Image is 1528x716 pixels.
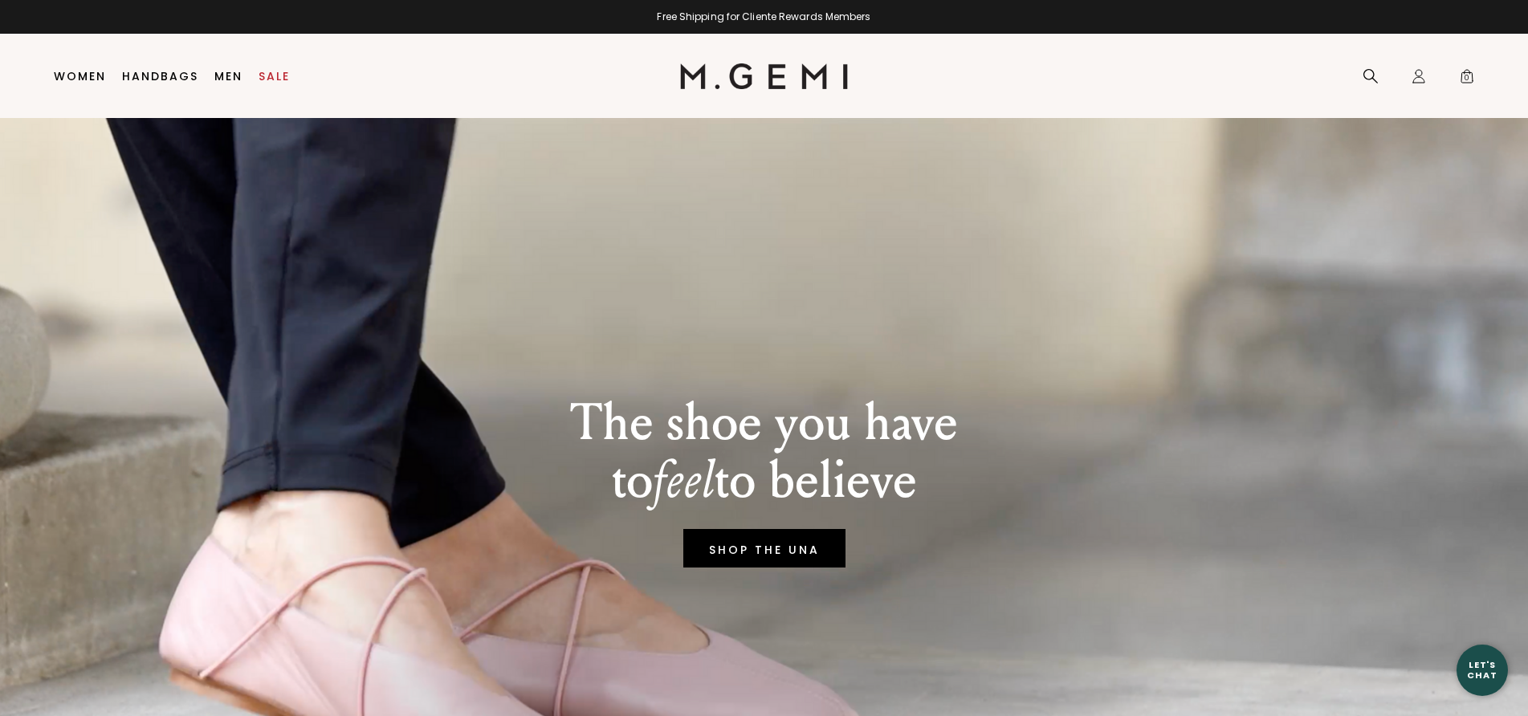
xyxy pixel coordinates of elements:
div: Let's Chat [1457,660,1508,680]
p: The shoe you have [570,394,958,452]
p: to to believe [570,452,958,510]
a: Sale [259,70,290,83]
a: Men [214,70,242,83]
a: Women [54,70,106,83]
a: Handbags [122,70,198,83]
span: 0 [1459,71,1475,87]
a: SHOP THE UNA [683,529,845,568]
img: M.Gemi [680,63,848,89]
em: feel [653,450,715,511]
